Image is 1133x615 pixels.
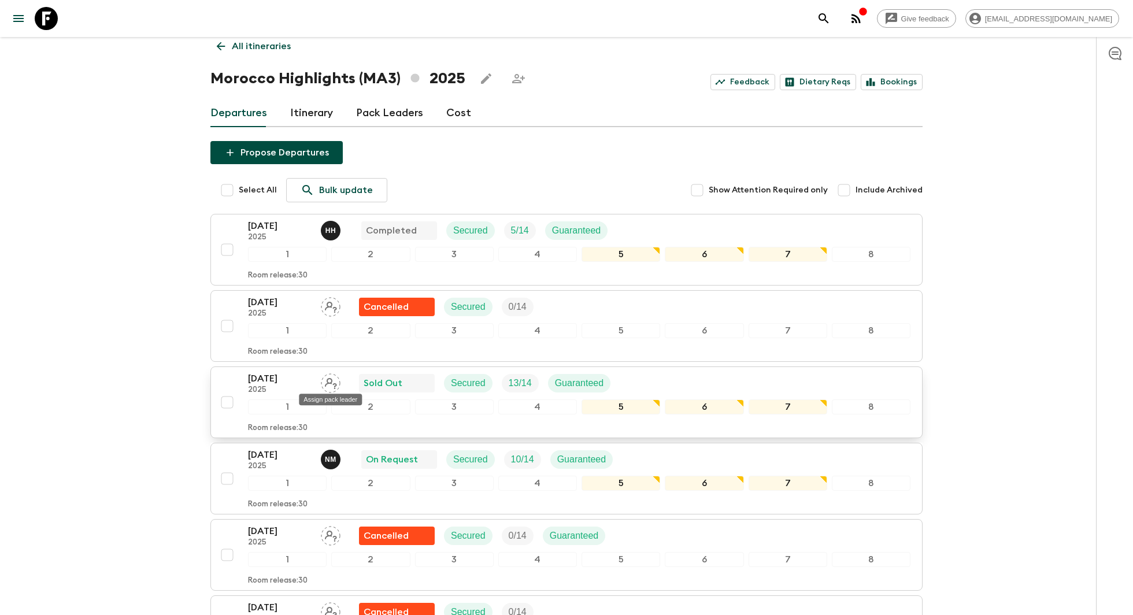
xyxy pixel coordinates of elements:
[248,524,312,538] p: [DATE]
[511,453,534,466] p: 10 / 14
[248,500,308,509] p: Room release: 30
[502,374,539,392] div: Trip Fill
[498,399,577,414] div: 4
[415,552,494,567] div: 3
[832,399,910,414] div: 8
[210,35,297,58] a: All itineraries
[832,247,910,262] div: 8
[321,529,340,539] span: Assign pack leader
[812,7,835,30] button: search adventures
[582,323,660,338] div: 5
[321,301,340,310] span: Assign pack leader
[965,9,1119,28] div: [EMAIL_ADDRESS][DOMAIN_NAME]
[555,376,604,390] p: Guaranteed
[665,247,743,262] div: 6
[331,476,410,491] div: 2
[210,366,923,438] button: [DATE]2025Assign pack leaderSold OutSecuredTrip FillGuaranteed12345678Room release:30
[364,529,409,543] p: Cancelled
[359,298,435,316] div: Flash Pack cancellation
[331,323,410,338] div: 2
[453,224,488,238] p: Secured
[248,347,308,357] p: Room release: 30
[780,74,856,90] a: Dietary Reqs
[665,476,743,491] div: 6
[415,323,494,338] div: 3
[248,323,327,338] div: 1
[979,14,1119,23] span: [EMAIL_ADDRESS][DOMAIN_NAME]
[325,455,336,464] p: N M
[364,300,409,314] p: Cancelled
[832,552,910,567] div: 8
[415,399,494,414] div: 3
[498,552,577,567] div: 4
[286,178,387,202] a: Bulk update
[248,476,327,491] div: 1
[248,247,327,262] div: 1
[210,99,267,127] a: Departures
[877,9,956,28] a: Give feedback
[415,476,494,491] div: 3
[356,99,423,127] a: Pack Leaders
[359,527,435,545] div: Flash Pack cancellation
[321,377,340,386] span: Assign pack leader
[582,552,660,567] div: 5
[504,450,541,469] div: Trip Fill
[498,247,577,262] div: 4
[248,372,312,386] p: [DATE]
[710,74,775,90] a: Feedback
[509,376,532,390] p: 13 / 14
[248,271,308,280] p: Room release: 30
[248,386,312,395] p: 2025
[895,14,956,23] span: Give feedback
[299,394,362,405] div: Assign pack leader
[210,290,923,362] button: [DATE]2025Assign pack leaderFlash Pack cancellationSecuredTrip Fill12345678Room release:30
[475,67,498,90] button: Edit this itinerary
[498,323,577,338] div: 4
[665,323,743,338] div: 6
[832,476,910,491] div: 8
[749,247,827,262] div: 7
[248,552,327,567] div: 1
[290,99,333,127] a: Itinerary
[582,399,660,414] div: 5
[582,476,660,491] div: 5
[321,450,343,469] button: NM
[248,399,327,414] div: 1
[832,323,910,338] div: 8
[861,74,923,90] a: Bookings
[444,527,493,545] div: Secured
[749,552,827,567] div: 7
[321,453,343,462] span: Nabil Merri
[331,399,410,414] div: 2
[749,323,827,338] div: 7
[709,184,828,196] span: Show Attention Required only
[366,224,417,238] p: Completed
[509,300,527,314] p: 0 / 14
[239,184,277,196] span: Select All
[444,374,493,392] div: Secured
[502,527,534,545] div: Trip Fill
[446,221,495,240] div: Secured
[366,453,418,466] p: On Request
[444,298,493,316] div: Secured
[248,462,312,471] p: 2025
[451,529,486,543] p: Secured
[331,247,410,262] div: 2
[582,247,660,262] div: 5
[248,219,312,233] p: [DATE]
[210,443,923,514] button: [DATE]2025Nabil MerriOn RequestSecuredTrip FillGuaranteed12345678Room release:30
[321,606,340,615] span: Assign pack leader
[446,450,495,469] div: Secured
[331,552,410,567] div: 2
[415,247,494,262] div: 3
[749,476,827,491] div: 7
[509,529,527,543] p: 0 / 14
[498,476,577,491] div: 4
[232,39,291,53] p: All itineraries
[451,376,486,390] p: Secured
[210,141,343,164] button: Propose Departures
[446,99,471,127] a: Cost
[502,298,534,316] div: Trip Fill
[749,399,827,414] div: 7
[557,453,606,466] p: Guaranteed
